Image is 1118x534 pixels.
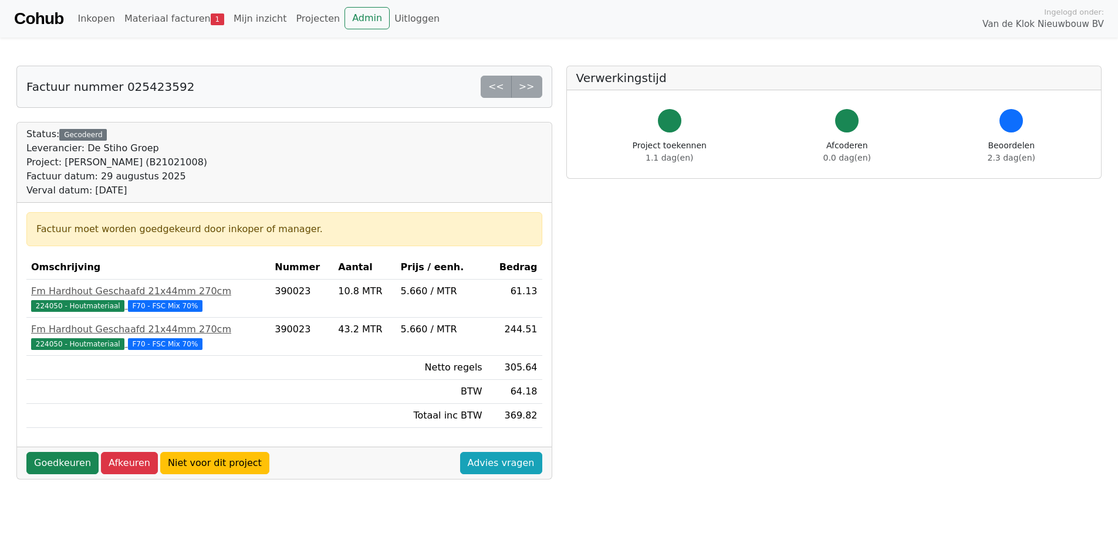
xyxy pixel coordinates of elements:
h5: Factuur nummer 025423592 [26,80,194,94]
div: Afcoderen [823,140,871,164]
a: Admin [344,7,390,29]
a: Niet voor dit project [160,452,269,474]
div: Gecodeerd [59,129,107,141]
td: Totaal inc BTW [396,404,487,428]
a: Afkeuren [101,452,158,474]
td: 390023 [270,318,333,356]
a: Cohub [14,5,63,33]
div: Project: [PERSON_NAME] (B21021008) [26,155,207,169]
div: 5.660 / MTR [401,322,482,336]
span: 2.3 dag(en) [988,153,1035,162]
span: 224050 - Houtmateriaal [31,300,124,312]
span: 1.1 dag(en) [646,153,693,162]
th: Bedrag [487,256,542,280]
div: Status: [26,127,207,198]
th: Omschrijving [26,256,270,280]
div: Leverancier: De Stiho Groep [26,141,207,155]
a: Inkopen [73,7,119,30]
td: 305.64 [487,356,542,380]
th: Nummer [270,256,333,280]
td: BTW [396,380,487,404]
div: Fm Hardhout Geschaafd 21x44mm 270cm [31,322,265,336]
a: Goedkeuren [26,452,99,474]
a: Materiaal facturen1 [120,7,229,30]
div: Beoordelen [988,140,1035,164]
a: Projecten [291,7,344,30]
div: Fm Hardhout Geschaafd 21x44mm 270cm [31,284,265,298]
th: Aantal [333,256,396,280]
div: Verval datum: [DATE] [26,183,207,198]
a: Uitloggen [390,7,444,30]
span: 1 [211,13,224,25]
a: Advies vragen [460,452,542,474]
div: Factuur moet worden goedgekeurd door inkoper of manager. [36,222,532,236]
a: Fm Hardhout Geschaafd 21x44mm 270cm224050 - Houtmateriaal F70 - FSC Mix 70% [31,322,265,351]
span: 224050 - Houtmateriaal [31,338,124,350]
div: Factuur datum: 29 augustus 2025 [26,169,207,183]
td: 61.13 [487,280,542,318]
span: F70 - FSC Mix 70% [128,338,203,350]
span: Van de Klok Nieuwbouw BV [982,18,1104,31]
span: Ingelogd onder: [1044,6,1104,18]
td: 390023 [270,280,333,318]
div: 43.2 MTR [338,322,391,336]
td: 64.18 [487,380,542,404]
div: 10.8 MTR [338,284,391,298]
td: 369.82 [487,404,542,428]
span: F70 - FSC Mix 70% [128,300,203,312]
div: 5.660 / MTR [401,284,482,298]
div: Project toekennen [633,140,707,164]
th: Prijs / eenh. [396,256,487,280]
span: 0.0 dag(en) [823,153,871,162]
a: Mijn inzicht [229,7,292,30]
h5: Verwerkingstijd [576,71,1092,85]
td: Netto regels [396,356,487,380]
td: 244.51 [487,318,542,356]
a: Fm Hardhout Geschaafd 21x44mm 270cm224050 - Houtmateriaal F70 - FSC Mix 70% [31,284,265,312]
